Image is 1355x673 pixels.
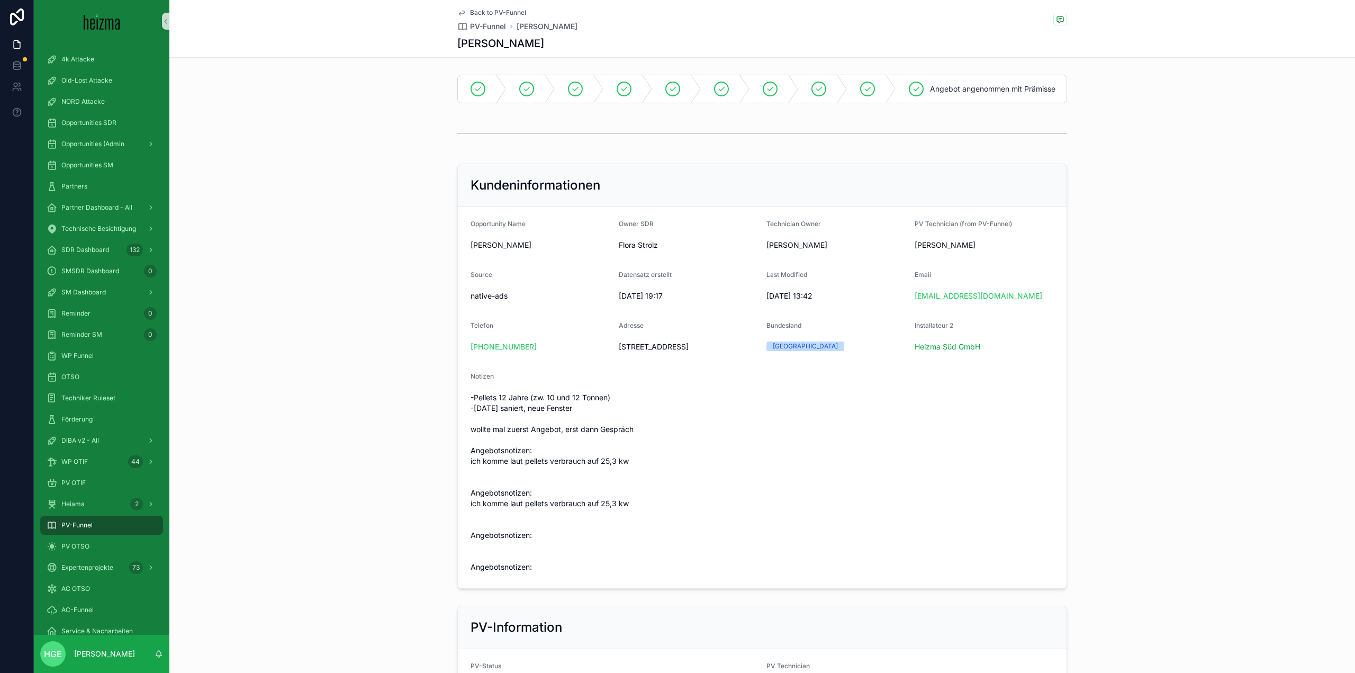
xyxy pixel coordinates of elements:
[619,291,758,301] span: [DATE] 19:17
[766,291,906,301] span: [DATE] 13:42
[40,325,163,344] a: Reminder SM0
[915,220,1012,228] span: PV Technician (from PV-Funnel)
[619,342,758,352] span: [STREET_ADDRESS]
[127,244,143,256] div: 132
[457,8,526,17] a: Back to PV-Funnel
[40,410,163,429] a: Förderung
[915,271,931,279] span: Email
[471,240,610,250] span: [PERSON_NAME]
[773,342,838,351] div: [GEOGRAPHIC_DATA]
[915,240,975,250] span: [PERSON_NAME]
[61,119,116,127] span: Opportunities SDR
[915,321,953,329] span: Installateur 2
[471,321,493,329] span: Telefon
[144,307,157,320] div: 0
[40,452,163,471] a: WP OTIF44
[61,542,89,551] span: PV OTSO
[61,585,90,593] span: AC OTSO
[61,394,115,402] span: Techniker Ruleset
[619,240,658,250] span: Flora Strolz
[129,561,143,574] div: 73
[470,8,526,17] span: Back to PV-Funnel
[130,498,143,510] div: 2
[471,619,562,636] h2: PV-Information
[471,220,526,228] span: Opportunity Name
[40,389,163,408] a: Techniker Ruleset
[61,373,79,381] span: OTSO
[61,521,93,530] span: PV-Funnel
[61,352,94,360] span: WP Funnel
[40,262,163,281] a: SMSDR Dashboard0
[40,304,163,323] a: Reminder0
[84,13,120,30] img: App logo
[471,392,1054,572] span: -Pellets 12 Jahre (zw. 10 und 12 Tonnen) -[DATE] saniert, neue Fenster wollte mal zuerst Angebot,...
[40,622,163,641] a: Service & Nacharbeiten
[61,203,132,212] span: Partner Dashboard - All
[40,177,163,196] a: Partners
[61,225,136,233] span: Technische Besichtigung
[61,267,119,275] span: SMSDR Dashboard
[61,140,124,148] span: Opportunities (Admin
[61,627,133,635] span: Service & Nacharbeiten
[471,342,537,352] a: [PHONE_NUMBER]
[517,21,577,32] a: [PERSON_NAME]
[40,516,163,535] a: PV-Funnel
[61,436,99,445] span: DiBA v2 - All
[457,36,544,51] h1: [PERSON_NAME]
[61,457,88,466] span: WP OTIF
[457,21,506,32] a: PV-Funnel
[61,76,112,85] span: Old-Lost Attacke
[40,50,163,69] a: 4k Attacke
[40,537,163,556] a: PV OTSO
[40,156,163,175] a: Opportunities SM
[471,177,600,194] h2: Kundeninformationen
[471,662,501,670] span: PV-Status
[61,563,113,572] span: Expertenprojekte
[40,283,163,302] a: SM Dashboard
[930,84,1055,94] span: Angebot angenommen mit Prämisse
[61,479,86,487] span: PV OTIF
[471,372,494,380] span: Notizen
[44,648,62,660] span: HGE
[40,600,163,620] a: AC-Funnel
[61,330,102,339] span: Reminder SM
[40,558,163,577] a: Expertenprojekte73
[40,495,163,514] a: Heiama2
[40,219,163,238] a: Technische Besichtigung
[915,342,980,352] a: Heizma Süd GmbH
[471,271,492,279] span: Source
[144,265,157,277] div: 0
[40,579,163,598] a: AC OTSO
[619,271,672,279] span: Datensatz erstellt
[40,92,163,111] a: NORD Attacke
[40,473,163,492] a: PV OTIF
[128,455,143,468] div: 44
[40,71,163,90] a: Old-Lost Attacke
[40,346,163,365] a: WP Funnel
[766,662,810,670] span: PV Technician
[61,415,93,424] span: Förderung
[471,291,610,301] span: native-ads
[470,21,506,32] span: PV-Funnel
[61,309,91,318] span: Reminder
[61,55,94,64] span: 4k Attacke
[766,321,801,329] span: Bundesland
[40,240,163,259] a: SDR Dashboard132
[144,328,157,341] div: 0
[61,161,113,169] span: Opportunities SM
[61,97,105,106] span: NORD Attacke
[34,42,169,635] div: scrollable content
[40,367,163,387] a: OTSO
[74,649,135,659] p: [PERSON_NAME]
[61,288,106,297] span: SM Dashboard
[61,500,85,508] span: Heiama
[61,246,109,254] span: SDR Dashboard
[766,271,807,279] span: Last Modified
[766,240,827,250] span: [PERSON_NAME]
[40,134,163,154] a: Opportunities (Admin
[619,321,644,329] span: Adresse
[40,198,163,217] a: Partner Dashboard - All
[61,606,94,614] span: AC-Funnel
